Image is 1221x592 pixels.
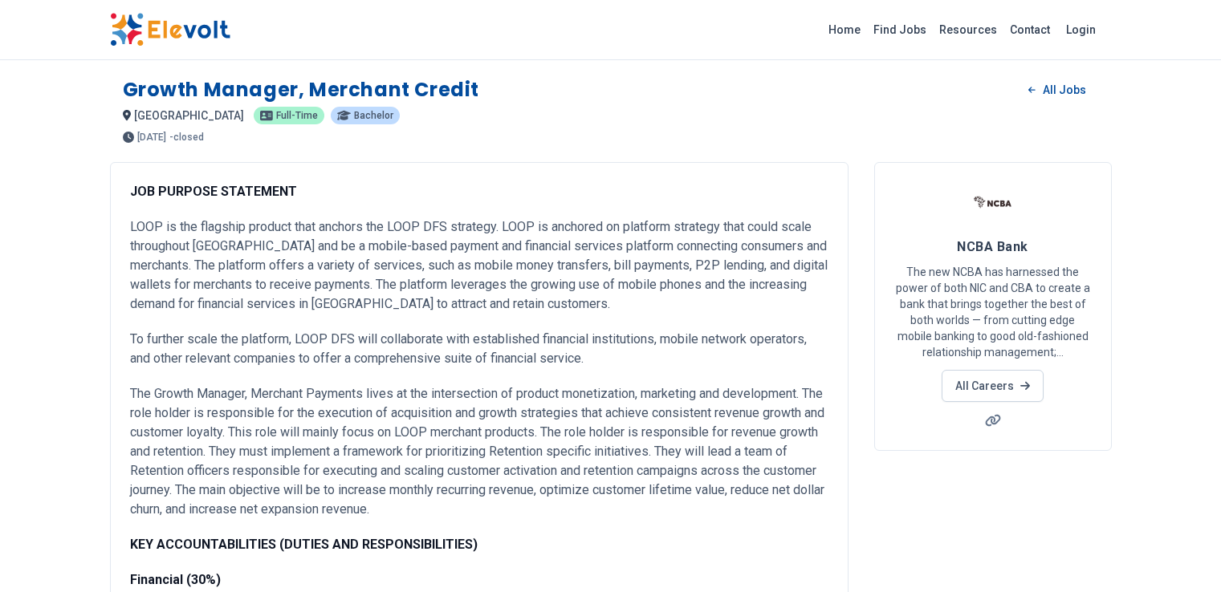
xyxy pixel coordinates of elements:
img: NCBA Bank [973,182,1013,222]
a: All Jobs [1015,78,1098,102]
a: All Careers [942,370,1044,402]
h1: Growth Manager, Merchant Credit [123,77,480,103]
p: LOOP is the flagship product that anchors the LOOP DFS strategy. LOOP is anchored on platform str... [130,217,828,314]
strong: JOB PURPOSE STATEMENT [130,184,297,199]
a: Resources [933,17,1003,43]
span: [DATE] [137,132,166,142]
a: Contact [1003,17,1056,43]
p: To further scale the platform, LOOP DFS will collaborate with established financial institutions,... [130,330,828,368]
strong: Financial (30%) [130,572,221,587]
span: [GEOGRAPHIC_DATA] [134,109,244,122]
p: The new NCBA has harnessed the power of both NIC and CBA to create a bank that brings together th... [894,264,1092,360]
span: Full-time [276,111,318,120]
a: Home [822,17,867,43]
span: NCBA Bank [957,239,1028,254]
span: Bachelor [354,111,393,120]
strong: KEY ACCOUNTABILITIES (DUTIES AND RESPONSIBILITIES) [130,537,478,552]
a: Find Jobs [867,17,933,43]
p: - closed [169,132,204,142]
a: Login [1056,14,1105,46]
p: The Growth Manager, Merchant Payments lives at the intersection of product monetization, marketin... [130,384,828,519]
img: Elevolt [110,13,230,47]
iframe: Chat Widget [1141,515,1221,592]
